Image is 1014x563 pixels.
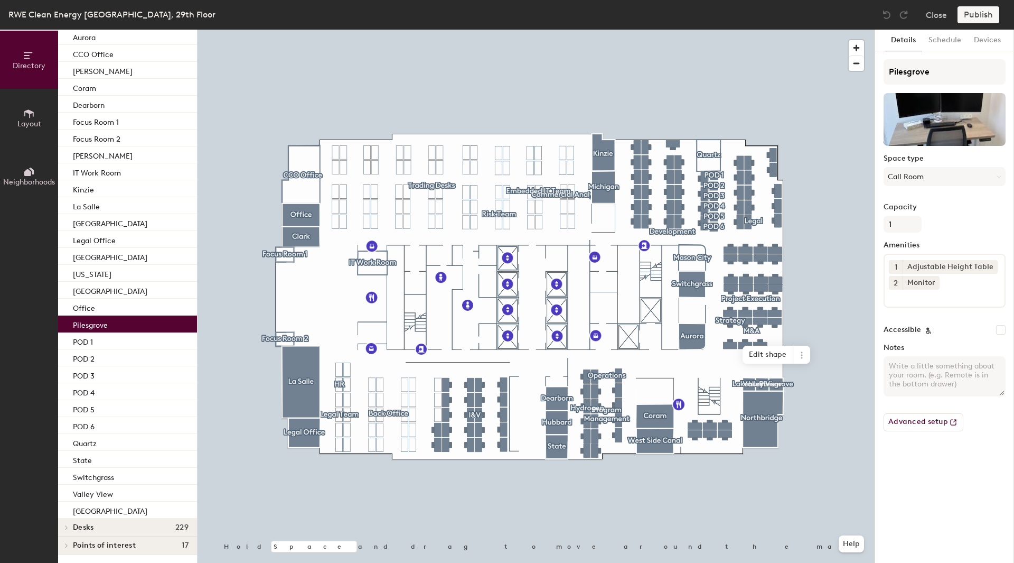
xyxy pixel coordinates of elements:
[73,419,95,431] p: POD 6
[73,453,92,465] p: State
[884,203,1006,211] label: Capacity
[881,10,892,20] img: Undo
[73,64,133,76] p: [PERSON_NAME]
[73,216,147,228] p: [GEOGRAPHIC_DATA]
[73,199,100,211] p: La Salle
[885,30,922,51] button: Details
[895,262,897,273] span: 1
[73,233,116,245] p: Legal Office
[73,368,95,381] p: POD 3
[17,119,41,128] span: Layout
[894,278,898,289] span: 2
[73,182,94,195] p: Kinzie
[73,318,108,330] p: Pilesgrove
[73,487,113,499] p: Valley View
[884,326,921,334] label: Accessible
[73,541,136,550] span: Points of interest
[922,30,968,51] button: Schedule
[73,523,93,532] span: Desks
[839,536,864,552] button: Help
[73,98,105,110] p: Dearborn
[898,10,909,20] img: Redo
[884,413,963,431] button: Advanced setup
[884,344,1006,352] label: Notes
[73,149,133,161] p: [PERSON_NAME]
[73,436,97,448] p: Quartz
[884,167,1006,186] button: Call Room
[73,352,95,364] p: POD 2
[73,47,114,59] p: CCO Office
[968,30,1007,51] button: Devices
[73,115,119,127] p: Focus Room 1
[73,250,147,262] p: [GEOGRAPHIC_DATA]
[73,284,147,296] p: [GEOGRAPHIC_DATA]
[73,385,95,398] p: POD 4
[889,276,903,290] button: 2
[889,260,903,274] button: 1
[13,61,45,70] span: Directory
[743,346,793,364] span: Edit shape
[884,154,1006,163] label: Space type
[73,335,93,347] p: POD 1
[73,267,111,279] p: [US_STATE]
[884,241,1006,250] label: Amenities
[73,301,95,313] p: Office
[175,523,189,532] span: 229
[926,6,947,23] button: Close
[73,165,121,178] p: IT Work Room
[73,402,95,414] p: POD 5
[73,470,114,482] p: Switchgrass
[8,8,215,21] div: RWE Clean Energy [GEOGRAPHIC_DATA], 29th Floor
[3,178,55,187] span: Neighborhoods
[73,81,96,93] p: Coram
[73,504,147,516] p: [GEOGRAPHIC_DATA]
[884,93,1006,146] img: The space named Pilesgrove
[182,541,189,550] span: 17
[73,132,120,144] p: Focus Room 2
[73,30,96,42] p: Aurora
[903,276,940,290] div: Monitor
[903,260,998,274] div: Adjustable Height Table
